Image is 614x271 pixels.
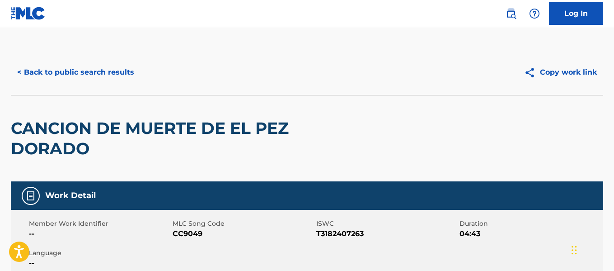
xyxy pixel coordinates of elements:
h5: Work Detail [45,190,96,201]
div: Widget de chat [569,228,614,271]
span: Member Work Identifier [29,219,170,228]
a: Public Search [502,5,520,23]
img: Copy work link [524,67,540,78]
a: Log In [549,2,603,25]
span: ISWC [316,219,458,228]
button: < Back to public search results [11,61,141,84]
img: help [529,8,540,19]
div: Arrastrar [572,237,577,264]
span: Language [29,248,170,258]
span: 04:43 [459,228,601,239]
iframe: Chat Widget [569,228,614,271]
span: Duration [459,219,601,228]
img: search [506,8,516,19]
span: -- [29,228,170,239]
span: -- [29,258,170,269]
h2: CANCION DE MUERTE DE EL PEZ DORADO [11,118,366,159]
button: Copy work link [518,61,603,84]
span: MLC Song Code [173,219,314,228]
img: Work Detail [25,190,36,201]
span: CC9049 [173,228,314,239]
div: Help [525,5,544,23]
img: MLC Logo [11,7,46,20]
span: T3182407263 [316,228,458,239]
